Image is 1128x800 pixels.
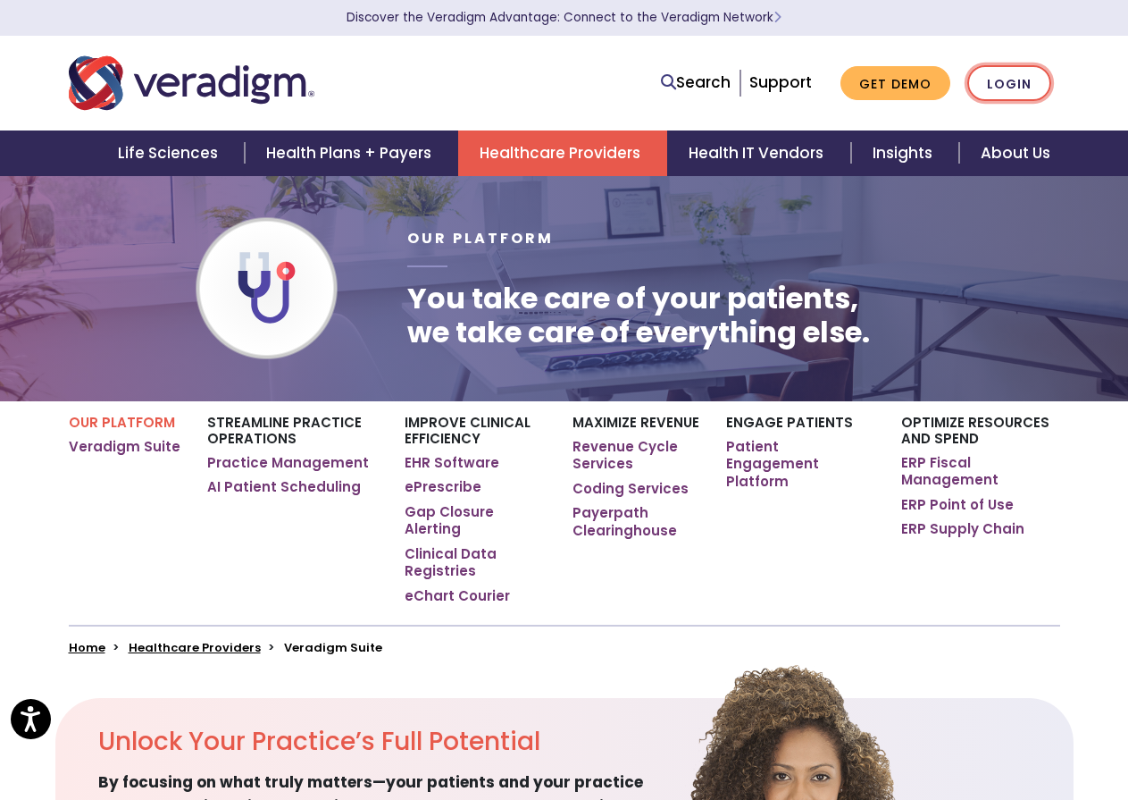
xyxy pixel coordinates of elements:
a: eChart Courier [405,587,510,605]
a: Healthcare Providers [129,639,261,656]
a: Veradigm Suite [69,438,180,456]
a: Payerpath Clearinghouse [572,504,699,539]
a: ERP Supply Chain [901,520,1024,538]
a: Get Demo [840,66,950,101]
h2: Unlock Your Practice’s Full Potential [98,727,649,757]
span: Our Platform [407,228,554,248]
a: Patient Engagement Platform [726,438,874,491]
h1: You take care of your patients, we take care of everything else. [407,282,870,350]
a: Support [749,72,812,93]
a: About Us [959,131,1072,176]
a: Revenue Cycle Services [572,438,699,473]
img: Veradigm logo [69,54,314,113]
a: EHR Software [405,454,499,472]
span: Learn More [773,9,781,26]
a: Gap Closure Alerting [405,503,547,538]
a: Health Plans + Payers [245,131,458,176]
a: Insights [851,131,959,176]
a: Coding Services [572,480,689,498]
a: ERP Point of Use [901,496,1014,514]
a: ePrescribe [405,478,481,496]
a: Discover the Veradigm Advantage: Connect to the Veradigm NetworkLearn More [347,9,781,26]
a: Clinical Data Registries [405,545,547,580]
a: Practice Management [207,454,369,472]
a: Healthcare Providers [458,131,667,176]
a: Search [661,71,731,95]
a: ERP Fiscal Management [901,454,1059,489]
a: Home [69,639,105,656]
a: Health IT Vendors [667,131,850,176]
a: AI Patient Scheduling [207,478,361,496]
a: Login [967,65,1051,102]
a: Life Sciences [96,131,245,176]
